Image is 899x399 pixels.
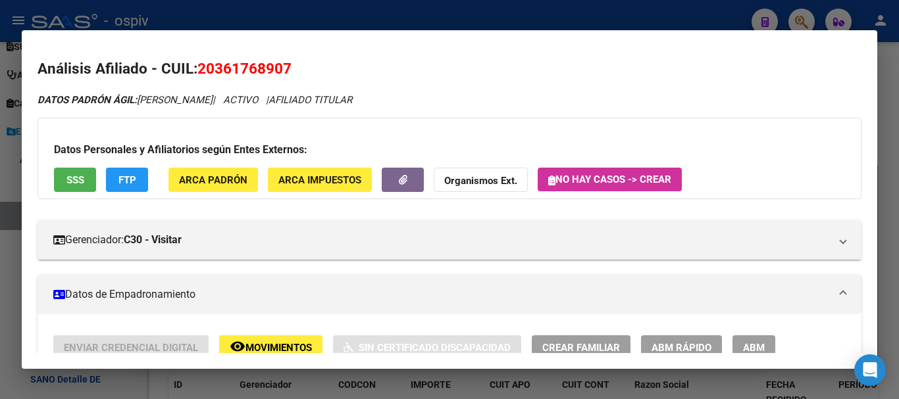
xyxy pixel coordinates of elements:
span: SSS [66,174,84,186]
span: FTP [118,174,136,186]
span: 20361768907 [197,60,292,77]
button: FTP [106,168,148,192]
span: Crear Familiar [542,342,620,354]
span: Enviar Credencial Digital [64,342,198,354]
strong: C30 - Visitar [124,232,182,248]
button: Crear Familiar [532,335,630,360]
h3: Datos Personales y Afiliatorios según Entes Externos: [54,142,845,158]
span: ABM Rápido [652,342,711,354]
strong: Organismos Ext. [444,175,517,187]
span: No hay casos -> Crear [548,174,671,185]
button: ABM Rápido [641,335,722,360]
button: ARCA Impuestos [268,168,372,192]
strong: DATOS PADRÓN ÁGIL: [38,94,137,106]
mat-icon: remove_red_eye [230,339,245,354]
span: ARCA Impuestos [278,174,361,186]
mat-expansion-panel-header: Datos de Empadronamiento [38,275,861,314]
span: AFILIADO TITULAR [269,94,352,106]
button: SSS [54,168,96,192]
span: Sin Certificado Discapacidad [359,342,511,354]
button: ARCA Padrón [168,168,258,192]
span: ABM [743,342,765,354]
button: Organismos Ext. [434,168,528,192]
span: ARCA Padrón [179,174,247,186]
mat-panel-title: Datos de Empadronamiento [53,287,830,302]
button: Movimientos [219,335,322,360]
i: | ACTIVO | [38,94,352,106]
span: Movimientos [245,342,312,354]
mat-expansion-panel-header: Gerenciador:C30 - Visitar [38,220,861,260]
button: No hay casos -> Crear [538,168,682,191]
mat-panel-title: Gerenciador: [53,232,830,248]
h2: Análisis Afiliado - CUIL: [38,58,861,80]
button: ABM [732,335,775,360]
button: Sin Certificado Discapacidad [333,335,521,360]
button: Enviar Credencial Digital [53,335,209,360]
div: Open Intercom Messenger [854,354,886,386]
span: [PERSON_NAME] [38,94,213,106]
